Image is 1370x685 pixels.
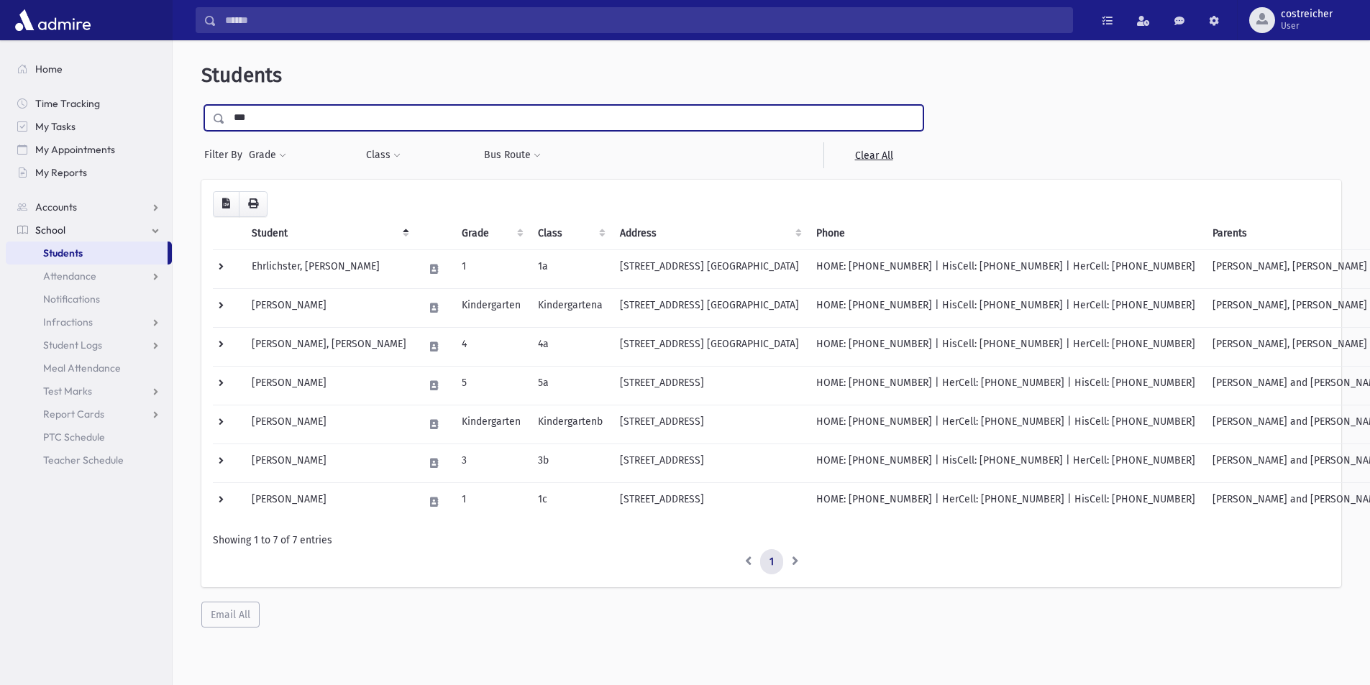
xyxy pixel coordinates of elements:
[808,366,1204,405] td: HOME: [PHONE_NUMBER] | HerCell: [PHONE_NUMBER] | HisCell: [PHONE_NUMBER]
[43,339,102,351] span: Student Logs
[760,549,783,575] a: 1
[213,191,239,217] button: CSV
[216,7,1072,33] input: Search
[808,288,1204,327] td: HOME: [PHONE_NUMBER] | HisCell: [PHONE_NUMBER] | HerCell: [PHONE_NUMBER]
[35,143,115,156] span: My Appointments
[808,249,1204,288] td: HOME: [PHONE_NUMBER] | HisCell: [PHONE_NUMBER] | HerCell: [PHONE_NUMBER]
[529,249,611,288] td: 1a
[35,166,87,179] span: My Reports
[248,142,287,168] button: Grade
[611,482,808,521] td: [STREET_ADDRESS]
[6,426,172,449] a: PTC Schedule
[808,217,1204,250] th: Phone
[35,201,77,213] span: Accounts
[35,120,76,133] span: My Tasks
[239,191,268,217] button: Print
[35,63,63,75] span: Home
[6,92,172,115] a: Time Tracking
[529,327,611,366] td: 4a
[43,454,124,466] span: Teacher Schedule
[43,408,104,420] span: Report Cards
[611,249,808,288] td: [STREET_ADDRESS] [GEOGRAPHIC_DATA]
[6,115,172,138] a: My Tasks
[453,405,529,443] td: Kindergarten
[6,196,172,219] a: Accounts
[204,147,248,162] span: Filter By
[35,224,65,236] span: School
[529,288,611,327] td: Kindergartena
[6,357,172,380] a: Meal Attendance
[6,161,172,184] a: My Reports
[611,217,808,250] th: Address: activate to sort column ascending
[529,405,611,443] td: Kindergartenb
[611,366,808,405] td: [STREET_ADDRESS]
[243,366,415,405] td: [PERSON_NAME]
[529,482,611,521] td: 1c
[43,362,121,374] span: Meal Attendance
[453,366,529,405] td: 5
[808,327,1204,366] td: HOME: [PHONE_NUMBER] | HisCell: [PHONE_NUMBER] | HerCell: [PHONE_NUMBER]
[43,431,105,443] span: PTC Schedule
[243,405,415,443] td: [PERSON_NAME]
[43,270,96,282] span: Attendance
[201,63,282,87] span: Students
[6,219,172,242] a: School
[1281,20,1333,32] span: User
[6,58,172,81] a: Home
[611,288,808,327] td: [STREET_ADDRESS] [GEOGRAPHIC_DATA]
[6,449,172,472] a: Teacher Schedule
[1281,9,1333,20] span: costreicher
[6,288,172,311] a: Notifications
[243,327,415,366] td: [PERSON_NAME], [PERSON_NAME]
[453,482,529,521] td: 1
[611,327,808,366] td: [STREET_ADDRESS] [GEOGRAPHIC_DATA]
[43,293,100,305] span: Notifications
[453,443,529,482] td: 3
[453,217,529,250] th: Grade: activate to sort column ascending
[453,288,529,327] td: Kindergarten
[6,311,172,334] a: Infractions
[6,265,172,288] a: Attendance
[43,385,92,397] span: Test Marks
[6,242,168,265] a: Students
[808,443,1204,482] td: HOME: [PHONE_NUMBER] | HisCell: [PHONE_NUMBER] | HerCell: [PHONE_NUMBER]
[6,334,172,357] a: Student Logs
[611,443,808,482] td: [STREET_ADDRESS]
[6,403,172,426] a: Report Cards
[808,482,1204,521] td: HOME: [PHONE_NUMBER] | HerCell: [PHONE_NUMBER] | HisCell: [PHONE_NUMBER]
[243,288,415,327] td: [PERSON_NAME]
[365,142,401,168] button: Class
[453,249,529,288] td: 1
[35,97,100,110] span: Time Tracking
[6,138,172,161] a: My Appointments
[529,366,611,405] td: 5a
[43,316,93,328] span: Infractions
[529,217,611,250] th: Class: activate to sort column ascending
[243,249,415,288] td: Ehrlichster, [PERSON_NAME]
[213,533,1330,548] div: Showing 1 to 7 of 7 entries
[6,380,172,403] a: Test Marks
[808,405,1204,443] td: HOME: [PHONE_NUMBER] | HerCell: [PHONE_NUMBER] | HisCell: [PHONE_NUMBER]
[529,443,611,482] td: 3b
[243,217,415,250] th: Student: activate to sort column descending
[453,327,529,366] td: 4
[483,142,542,168] button: Bus Route
[201,602,260,627] button: Email All
[12,6,94,35] img: AdmirePro
[611,405,808,443] td: [STREET_ADDRESS]
[823,142,923,168] a: Clear All
[243,443,415,482] td: [PERSON_NAME]
[243,482,415,521] td: [PERSON_NAME]
[43,247,83,259] span: Students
